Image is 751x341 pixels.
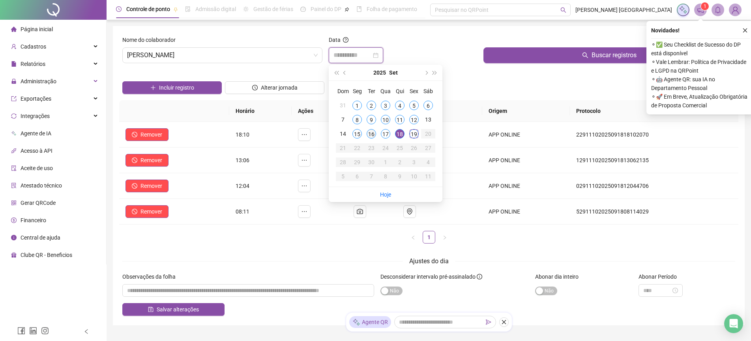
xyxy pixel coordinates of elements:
div: 13 [423,115,433,124]
div: 7 [367,172,376,181]
button: Incluir registro [122,81,222,94]
span: file [11,61,17,67]
td: 2025-09-09 [364,112,378,127]
div: 11 [423,172,433,181]
td: 2025-10-01 [378,155,393,169]
span: stop [132,183,137,189]
span: file-done [185,6,191,12]
td: 2025-09-02 [364,98,378,112]
td: 2025-09-28 [336,155,350,169]
div: 1 [381,157,390,167]
span: camera [357,208,363,215]
span: sun [243,6,249,12]
span: bell [714,6,721,13]
div: 29 [352,157,362,167]
td: 2025-09-11 [393,112,407,127]
button: Salvar alterações [122,303,225,316]
span: [PERSON_NAME] [GEOGRAPHIC_DATA] [575,6,672,14]
span: pushpin [173,7,178,12]
span: Buscar registros [592,51,637,60]
div: 24 [381,143,390,153]
td: 2025-10-04 [421,155,435,169]
th: Protocolo [570,100,738,122]
span: lock [11,79,17,84]
td: 2025-09-27 [421,141,435,155]
div: 30 [367,157,376,167]
span: Administração [21,78,56,84]
div: 16 [367,129,376,139]
span: book [356,6,362,12]
td: 2025-09-08 [350,112,364,127]
button: next-year [421,65,430,81]
div: 10 [381,115,390,124]
span: stop [132,157,137,163]
div: Agente QR [349,316,391,328]
td: 22911102025091818102070 [570,122,738,148]
div: 28 [338,157,348,167]
th: Sáb [421,84,435,98]
div: 27 [423,143,433,153]
span: Admissão digital [195,6,236,12]
span: ⚬ 🚀 Em Breve, Atualização Obrigatória de Proposta Comercial [651,92,750,110]
td: 2025-09-10 [378,112,393,127]
th: Qui [393,84,407,98]
td: APP ONLINE [482,148,570,173]
span: ellipsis [301,157,307,163]
span: 12:04 [236,183,249,189]
span: ⚬ Vale Lembrar: Política de Privacidade e LGPD na QRPoint [651,58,750,75]
td: 2025-10-02 [393,155,407,169]
td: APP ONLINE [482,173,570,199]
span: Incluir registro [159,83,194,92]
button: left [407,231,420,244]
span: Remover [140,182,162,190]
button: Alterar jornada [225,81,324,94]
button: Remover [125,180,169,192]
td: 2025-09-18 [393,127,407,141]
span: Remover [140,156,162,165]
td: 52911102025091808114029 [570,199,738,225]
td: 2025-09-17 [378,127,393,141]
td: 2025-10-09 [393,169,407,184]
button: super-prev-year [332,65,341,81]
td: APP ONLINE [482,199,570,225]
span: api [11,148,17,154]
th: Ações [292,100,347,122]
img: 87236 [729,4,741,16]
td: 2025-10-08 [378,169,393,184]
span: Integrações [21,113,50,119]
td: 2025-09-04 [393,98,407,112]
th: Qua [378,84,393,98]
td: 2025-09-25 [393,141,407,155]
span: linkedin [29,327,37,335]
li: Próxima página [438,231,451,244]
label: Abonar Período [639,272,682,281]
img: sparkle-icon.fc2bf0ac1784a2077858766a79e2daf3.svg [352,318,360,326]
span: audit [11,165,17,171]
td: 2025-09-21 [336,141,350,155]
span: environment [406,208,413,215]
sup: 1 [701,2,709,10]
span: plus [150,85,156,90]
div: 25 [395,143,405,153]
div: 20 [423,129,433,139]
span: Gerar QRCode [21,200,56,206]
td: 2025-09-29 [350,155,364,169]
label: Abonar dia inteiro [535,272,584,281]
div: 17 [381,129,390,139]
span: clock-circle [116,6,122,12]
span: send [486,319,491,325]
span: search [582,52,588,58]
div: 4 [423,157,433,167]
label: Nome do colaborador [122,36,181,44]
td: 2025-09-22 [350,141,364,155]
div: 26 [409,143,419,153]
td: 2025-09-30 [364,155,378,169]
span: home [11,26,17,32]
td: 2025-09-01 [350,98,364,112]
span: Financeiro [21,217,46,223]
td: 2025-08-31 [336,98,350,112]
td: 2025-09-20 [421,127,435,141]
span: Folha de pagamento [367,6,417,12]
div: 23 [367,143,376,153]
div: 9 [367,115,376,124]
